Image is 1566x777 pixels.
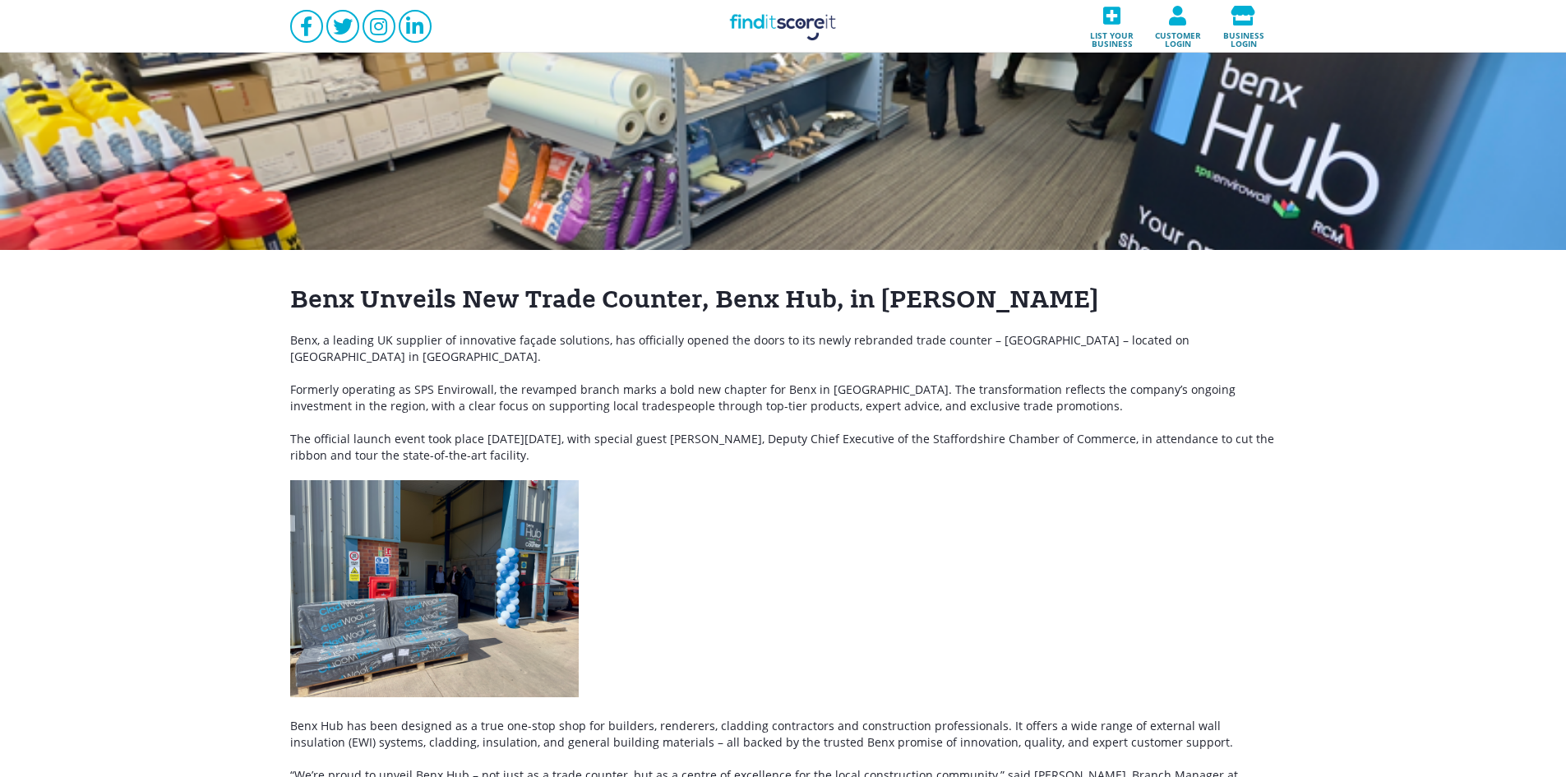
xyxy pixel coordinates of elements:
p: Formerly operating as SPS Envirowall, the revamped branch marks a bold new chapter for Benx in [G... [290,382,1277,414]
span: List your business [1084,25,1140,48]
span: Customer login [1150,25,1206,48]
p: Benx Hub has been designed as a true one-stop shop for builders, renderers, cladding contractors ... [290,718,1277,751]
h1: Benx Unveils New Trade Counter, Benx Hub, in [PERSON_NAME] [290,283,1277,316]
p: The official launch event took place [DATE][DATE], with special guest [PERSON_NAME], Deputy Chief... [290,431,1277,464]
a: List your business [1079,1,1145,53]
img: Screenshot_2025_06_30_114026.png [290,480,579,697]
a: Business login [1211,1,1277,53]
a: Customer login [1145,1,1211,53]
p: Benx, a leading UK supplier of innovative façade solutions, has officially opened the doors to it... [290,332,1277,365]
span: Business login [1216,25,1272,48]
